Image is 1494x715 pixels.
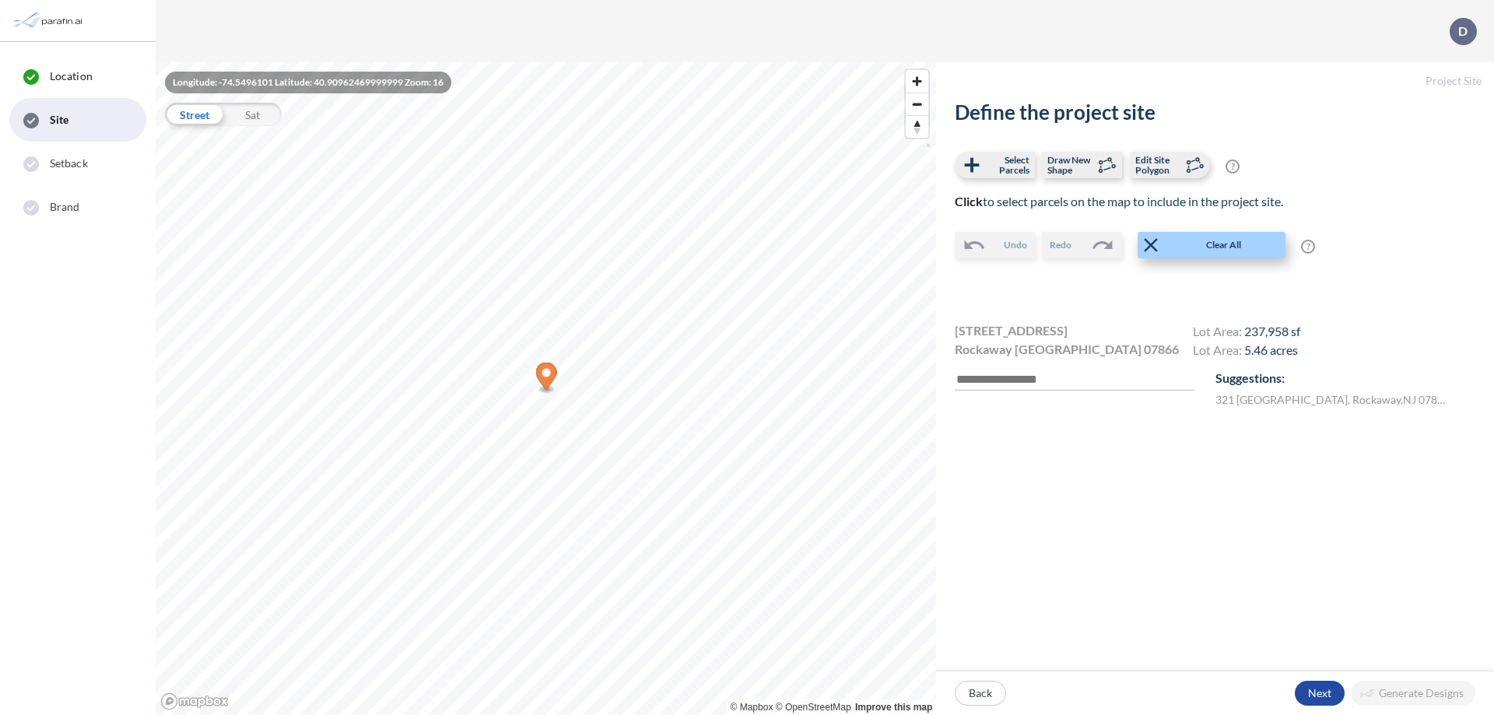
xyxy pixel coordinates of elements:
a: Mapbox homepage [160,692,229,710]
div: Map marker [536,363,557,394]
button: Zoom in [906,70,928,93]
button: Next [1295,681,1345,706]
img: Parafin [12,6,87,35]
p: Suggestions: [1215,369,1475,387]
span: Redo [1050,238,1071,252]
p: Back [969,685,992,701]
button: Clear All [1138,232,1285,258]
span: ? [1301,240,1315,254]
span: Draw New Shape [1047,155,1093,175]
div: Street [165,103,223,126]
button: Undo [955,232,1035,258]
span: to select parcels on the map to include in the project site. [955,194,1283,209]
span: Site [50,112,68,128]
h4: Lot Area: [1193,324,1300,342]
span: ? [1226,159,1240,173]
button: Back [955,681,1006,706]
p: Next [1308,685,1331,701]
span: Rockaway [GEOGRAPHIC_DATA] 07866 [955,340,1179,359]
span: Clear All [1163,238,1284,252]
span: Reset bearing to north [906,116,928,138]
b: Click [955,194,983,209]
span: Select Parcels [984,155,1029,175]
span: [STREET_ADDRESS] [955,321,1068,340]
span: Undo [1004,238,1027,252]
button: Redo [1042,232,1122,258]
canvas: Map [156,62,936,715]
a: OpenStreetMap [776,702,851,713]
h5: Project Site [936,62,1494,100]
a: Mapbox [731,702,773,713]
span: Setback [50,156,88,171]
a: Improve this map [855,702,932,713]
p: D [1458,24,1468,38]
span: Edit Site Polygon [1135,155,1181,175]
h4: Lot Area: [1193,342,1300,361]
span: 237,958 sf [1244,324,1300,338]
label: 321 [GEOGRAPHIC_DATA] , Rockaway , NJ 07866 , US [1215,391,1450,408]
h2: Define the project site [955,100,1475,124]
div: Longitude: -74.5496101 Latitude: 40.90962469999999 Zoom: 16 [165,72,451,93]
span: Location [50,68,93,84]
div: Sat [223,103,282,126]
span: Brand [50,199,80,215]
button: Zoom out [906,93,928,115]
button: Reset bearing to north [906,115,928,138]
span: 5.46 acres [1244,342,1298,357]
